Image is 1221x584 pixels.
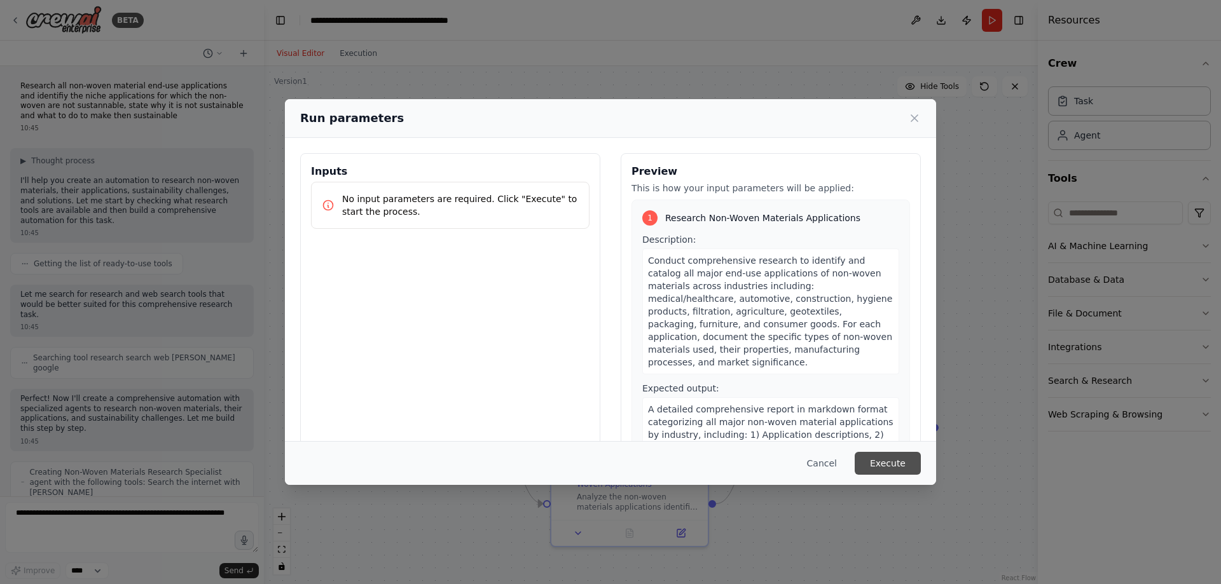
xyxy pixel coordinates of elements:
span: Expected output: [642,383,719,393]
button: Cancel [797,452,847,475]
span: A detailed comprehensive report in markdown format categorizing all major non-woven material appl... [648,404,893,478]
button: Execute [855,452,921,475]
p: This is how your input parameters will be applied: [631,182,910,194]
h3: Inputs [311,164,590,179]
h2: Run parameters [300,109,404,127]
p: No input parameters are required. Click "Execute" to start the process. [342,193,579,218]
span: Research Non-Woven Materials Applications [665,212,860,224]
div: 1 [642,210,658,226]
span: Description: [642,234,696,245]
span: Conduct comprehensive research to identify and catalog all major end-use applications of non-wove... [648,255,892,367]
h3: Preview [631,164,910,179]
